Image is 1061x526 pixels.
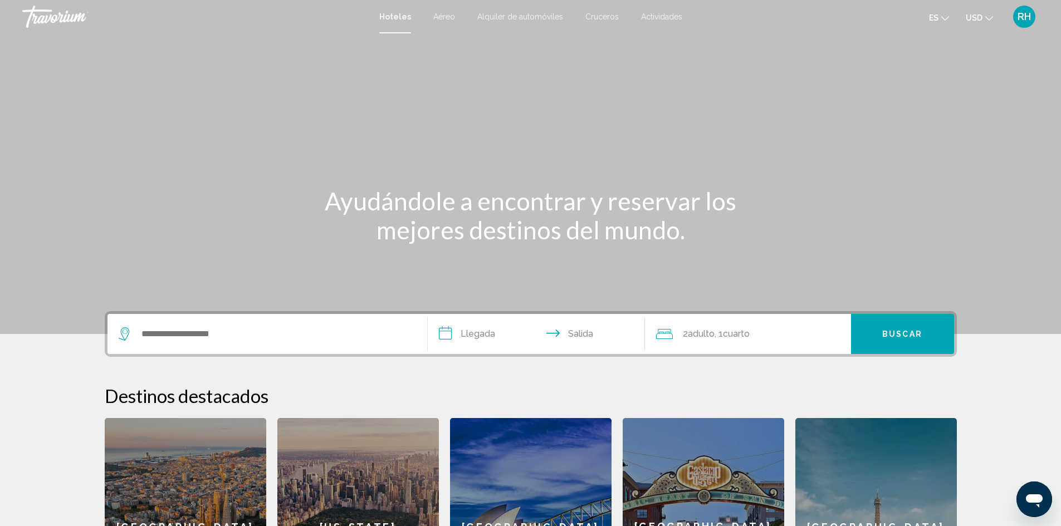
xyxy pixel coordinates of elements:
button: User Menu [1010,5,1039,28]
iframe: Button to launch messaging window [1016,481,1052,517]
span: Buscar [882,330,922,339]
button: Change currency [966,9,993,26]
a: Alquiler de automóviles [477,12,563,21]
span: Adulto [688,328,715,339]
span: RH [1018,11,1031,22]
span: USD [966,13,982,22]
button: Buscar [851,314,954,354]
a: Travorium [22,6,368,28]
button: Check in and out dates [428,314,645,354]
button: Travelers: 2 adults, 0 children [645,314,851,354]
button: Change language [929,9,949,26]
h2: Destinos destacados [105,385,957,407]
a: Actividades [641,12,682,21]
h1: Ayudándole a encontrar y reservar los mejores destinos del mundo. [322,186,740,244]
div: Search widget [107,314,954,354]
span: 2 [683,326,715,342]
a: Hoteles [379,12,411,21]
span: , 1 [715,326,750,342]
a: Aéreo [433,12,455,21]
a: Cruceros [585,12,619,21]
span: es [929,13,938,22]
span: Cuarto [723,328,750,339]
